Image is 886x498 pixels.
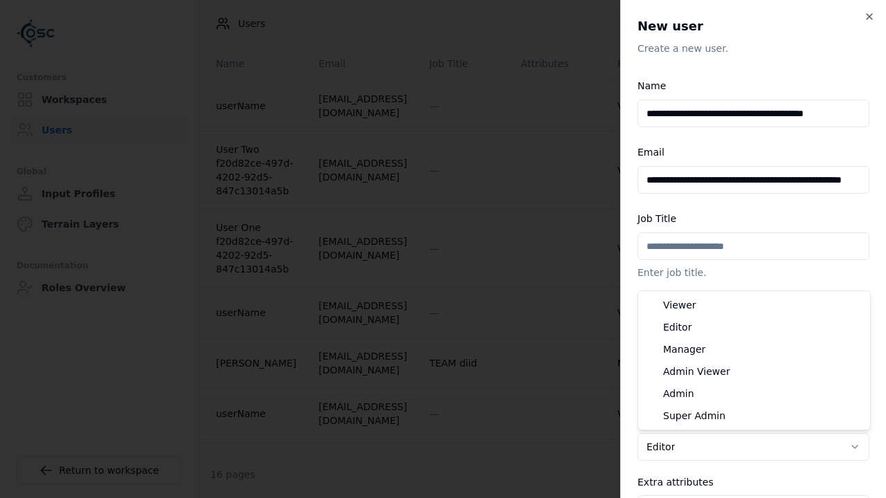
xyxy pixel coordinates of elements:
[663,365,730,378] span: Admin Viewer
[663,409,725,423] span: Super Admin
[663,298,696,312] span: Viewer
[663,320,691,334] span: Editor
[663,387,694,400] span: Admin
[663,342,705,356] span: Manager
